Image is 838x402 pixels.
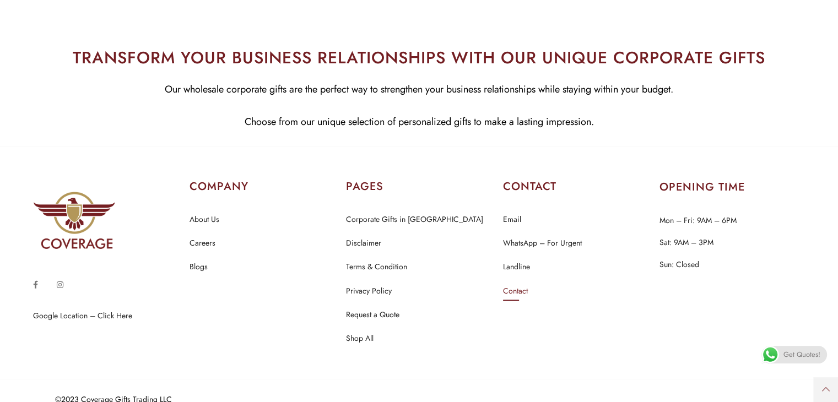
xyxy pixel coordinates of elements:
[503,179,648,194] h2: CONTACT
[346,260,407,274] a: Terms & Condition
[503,213,521,227] a: Email
[503,284,528,298] a: Contact
[8,113,830,131] p: Choose from our unique selection of personalized gifts to make a lasting impression.
[8,45,830,70] h2: TRANSFORM YOUR BUSINESS RELATIONSHIPS WITH OUR UNIQUE CORPORATE GIFTS
[659,182,805,193] h2: OPENING TIME
[346,236,381,251] a: Disclaimer
[33,310,132,321] a: Google Location – Click Here
[190,236,215,251] a: Careers
[190,213,219,227] a: About Us
[190,179,335,194] h2: COMPANY
[346,179,491,194] h2: PAGES
[346,284,392,298] a: Privacy Policy
[783,346,820,363] span: Get Quotes!
[346,308,399,322] a: Request a Quote
[503,236,582,251] a: WhatsApp – For Urgent
[346,332,374,346] a: Shop All
[190,260,208,274] a: Blogs
[346,213,483,227] a: Corporate Gifts in [GEOGRAPHIC_DATA]
[659,209,805,275] p: Mon – Fri: 9AM – 6PM Sat: 9AM – 3PM Sun: Closed
[503,260,530,274] a: Landline
[8,81,830,98] p: Our wholesale corporate gifts are the perfect way to strengthen your business relationships while...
